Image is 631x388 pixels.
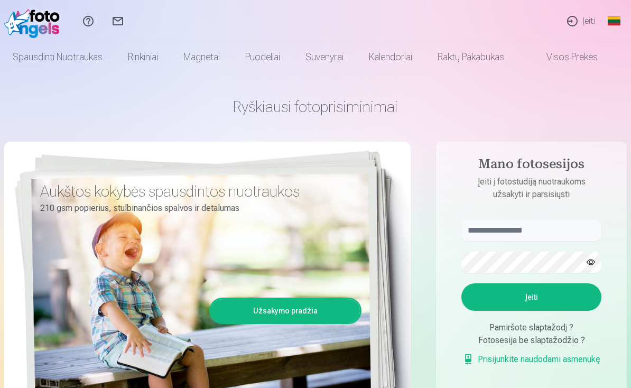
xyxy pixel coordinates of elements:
[451,156,612,175] h4: Mano fotosesijos
[4,97,627,116] h1: Ryškiausi fotoprisiminimai
[461,321,601,334] div: Pamiršote slaptažodį ?
[356,42,425,72] a: Kalendoriai
[517,42,610,72] a: Visos prekės
[425,42,517,72] a: Raktų pakabukas
[461,283,601,311] button: Įeiti
[40,201,354,216] p: 210 gsm popierius, stulbinančios spalvos ir detalumas
[115,42,171,72] a: Rinkiniai
[171,42,233,72] a: Magnetai
[233,42,293,72] a: Puodeliai
[463,353,600,366] a: Prisijunkite naudodami asmenukę
[40,182,354,201] h3: Aukštos kokybės spausdintos nuotraukos
[4,4,65,38] img: /fa2
[461,334,601,347] div: Fotosesija be slaptažodžio ?
[293,42,356,72] a: Suvenyrai
[451,175,612,201] p: Įeiti į fotostudiją nuotraukoms užsakyti ir parsisiųsti
[211,299,360,322] a: Užsakymo pradžia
